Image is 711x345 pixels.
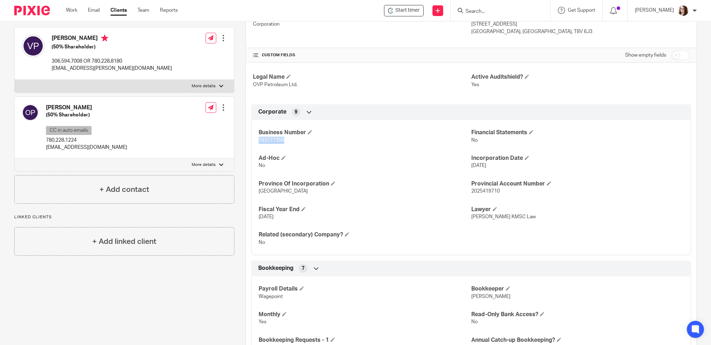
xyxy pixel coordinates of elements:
span: Get Support [568,8,595,13]
span: [PERSON_NAME] [471,294,510,299]
h4: + Add contact [99,184,149,195]
span: No [471,138,478,143]
h4: Legal Name [253,73,471,81]
span: 7 [302,265,305,272]
h4: Lawyer [471,206,684,213]
span: Start timer [395,7,420,14]
h4: Payroll Details [259,285,471,293]
h4: Financial Statements [471,129,684,136]
p: [EMAIL_ADDRESS][DOMAIN_NAME] [46,144,127,151]
span: Corporate [258,108,286,116]
h4: [PERSON_NAME] [46,104,127,111]
h4: Fiscal Year End [259,206,471,213]
h4: Ad-Hoc [259,155,471,162]
p: [PERSON_NAME] [635,7,674,14]
span: No [259,240,265,245]
i: Primary [101,35,108,42]
span: 793777350 [259,138,284,143]
span: Yes [259,319,266,324]
a: Work [66,7,77,14]
img: Kelsey%20Website-compressed%20Resized.jpg [678,5,689,16]
p: More details [192,83,216,89]
h4: Annual Catch-up Bookkeeping? [471,336,684,344]
span: Wagepoint [259,294,283,299]
span: No [471,319,478,324]
p: 780.228.1224 [46,137,127,144]
h4: CUSTOM FIELDS [253,52,471,58]
h4: Bookkeeping Requests - 1 [259,336,471,344]
a: Email [88,7,100,14]
h5: (50% Shareholder) [52,43,172,51]
span: [DATE] [471,163,486,168]
h4: Province Of Incorporation [259,180,471,188]
p: [GEOGRAPHIC_DATA], [GEOGRAPHIC_DATA], T8V 6J3 [471,28,689,35]
p: 306.594.7008 OR 780.228.8180 [52,58,172,65]
p: CC in auto emails [46,126,92,135]
h4: Read-Only Bank Access? [471,311,684,318]
h4: + Add linked client [92,236,156,247]
img: svg%3E [22,35,45,57]
a: Reports [160,7,178,14]
div: OVP Petroleum Ltd. [384,5,424,16]
h4: Bookkeeper [471,285,684,293]
p: [EMAIL_ADDRESS][PERSON_NAME][DOMAIN_NAME] [52,65,172,72]
img: svg%3E [22,104,39,121]
h5: (50% Shareholder) [46,111,127,119]
span: No [259,163,265,168]
span: [DATE] [259,214,274,219]
h4: Monthly [259,311,471,318]
h4: Related (secondary) Company? [259,231,471,239]
span: OVP Petroleum Ltd. [253,82,297,87]
p: [STREET_ADDRESS] [471,21,689,28]
h4: Business Number [259,129,471,136]
span: Bookkeeping [258,265,294,272]
p: Linked clients [14,214,234,220]
h4: Provincial Account Number [471,180,684,188]
h4: Incorporation Date [471,155,684,162]
h4: Active Auditshield? [471,73,689,81]
label: Show empty fields [625,52,666,59]
p: Corporation [253,21,471,28]
a: Clients [110,7,127,14]
h4: [PERSON_NAME] [52,35,172,43]
span: [GEOGRAPHIC_DATA] [259,189,308,194]
p: More details [192,162,216,168]
span: [PERSON_NAME] KMSC Law [471,214,536,219]
span: 2025419710 [471,189,500,194]
a: Team [137,7,149,14]
span: Yes [471,82,479,87]
input: Search [465,9,529,15]
span: 9 [295,109,297,116]
img: Pixie [14,6,50,15]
